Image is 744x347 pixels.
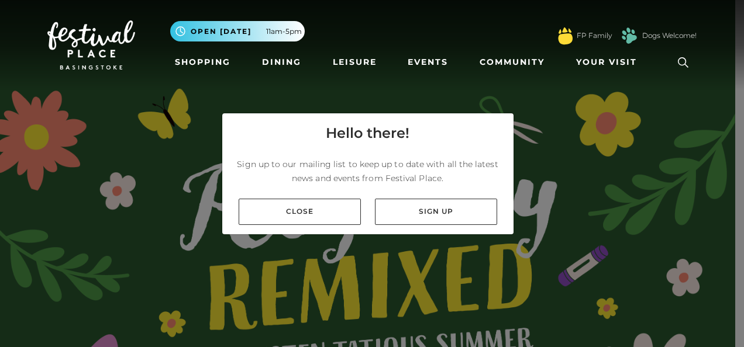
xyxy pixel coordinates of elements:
[576,56,637,68] span: Your Visit
[326,123,409,144] h4: Hello there!
[475,51,549,73] a: Community
[642,30,697,41] a: Dogs Welcome!
[403,51,453,73] a: Events
[328,51,381,73] a: Leisure
[47,20,135,70] img: Festival Place Logo
[232,157,504,185] p: Sign up to our mailing list to keep up to date with all the latest news and events from Festival ...
[170,51,235,73] a: Shopping
[239,199,361,225] a: Close
[571,51,647,73] a: Your Visit
[266,26,302,37] span: 11am-5pm
[375,199,497,225] a: Sign up
[170,21,305,41] button: Open [DATE] 11am-5pm
[257,51,306,73] a: Dining
[577,30,612,41] a: FP Family
[191,26,252,37] span: Open [DATE]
